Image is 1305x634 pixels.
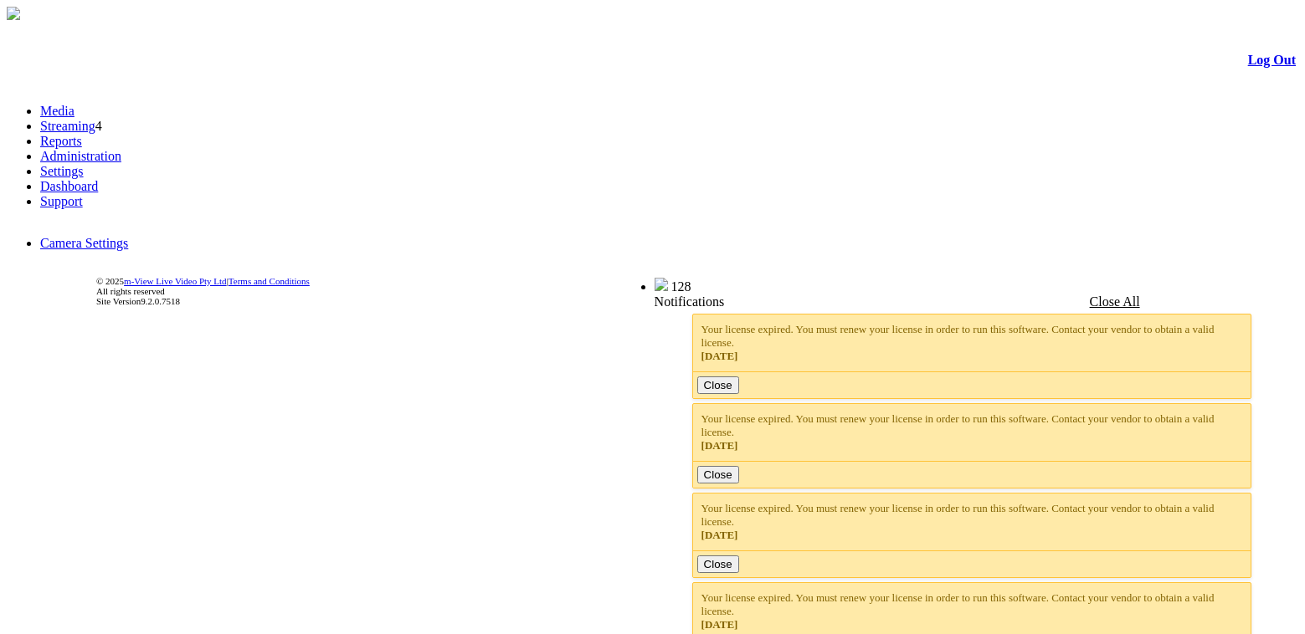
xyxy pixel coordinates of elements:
span: 4 [95,119,102,133]
div: Your license expired. You must renew your license in order to run this software. Contact your ven... [701,323,1243,363]
span: [DATE] [701,529,738,541]
a: Log Out [1248,53,1296,67]
a: Media [40,104,74,118]
a: Administration [40,149,121,163]
div: Your license expired. You must renew your license in order to run this software. Contact your ven... [701,591,1243,631]
a: Close All [1090,294,1140,309]
a: m-View Live Video Pty Ltd [124,276,227,286]
div: © 2025 | All rights reserved [96,276,1296,306]
a: Dashboard [40,179,98,193]
div: Your license expired. You must renew your license in order to run this software. Contact your ven... [701,412,1243,452]
button: Close [697,555,739,573]
a: Streaming [40,119,95,133]
span: [DATE] [701,350,738,362]
span: [DATE] [701,439,738,452]
div: Your license expired. You must renew your license in order to run this software. Contact your ven... [701,502,1243,542]
div: Notifications [655,294,1263,309]
a: Reports [40,134,82,148]
span: 9.2.0.7518 [141,296,180,306]
span: [DATE] [701,618,738,631]
span: 128 [671,279,691,294]
a: Settings [40,164,84,178]
img: arrow-3.png [7,7,20,20]
div: Site Version [96,296,1296,306]
a: Support [40,194,83,208]
span: Welcome, BWV (Administrator) [478,279,620,291]
a: Terms and Conditions [229,276,310,286]
a: Camera Settings [40,236,128,250]
button: Close [697,376,739,394]
img: DigiCert Secured Site Seal [18,267,85,315]
img: bell25.png [655,278,668,291]
button: Close [697,466,739,483]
